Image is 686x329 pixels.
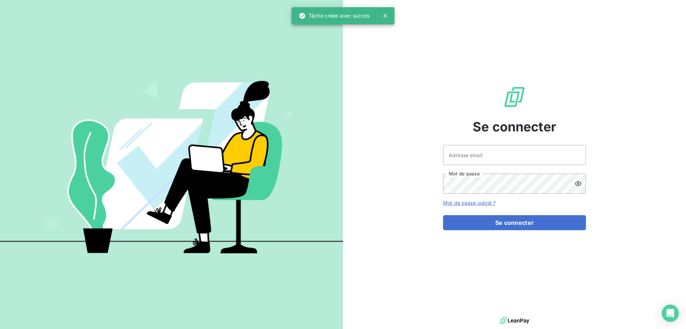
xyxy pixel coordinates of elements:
a: Mot de passe oublié ? [443,200,496,206]
span: Se connecter [473,117,556,136]
img: Logo LeanPay [503,86,526,108]
input: placeholder [443,145,586,165]
img: logo [500,315,529,326]
div: Tâche créée avec succès [299,9,369,22]
button: Se connecter [443,215,586,230]
div: Open Intercom Messenger [662,305,679,322]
